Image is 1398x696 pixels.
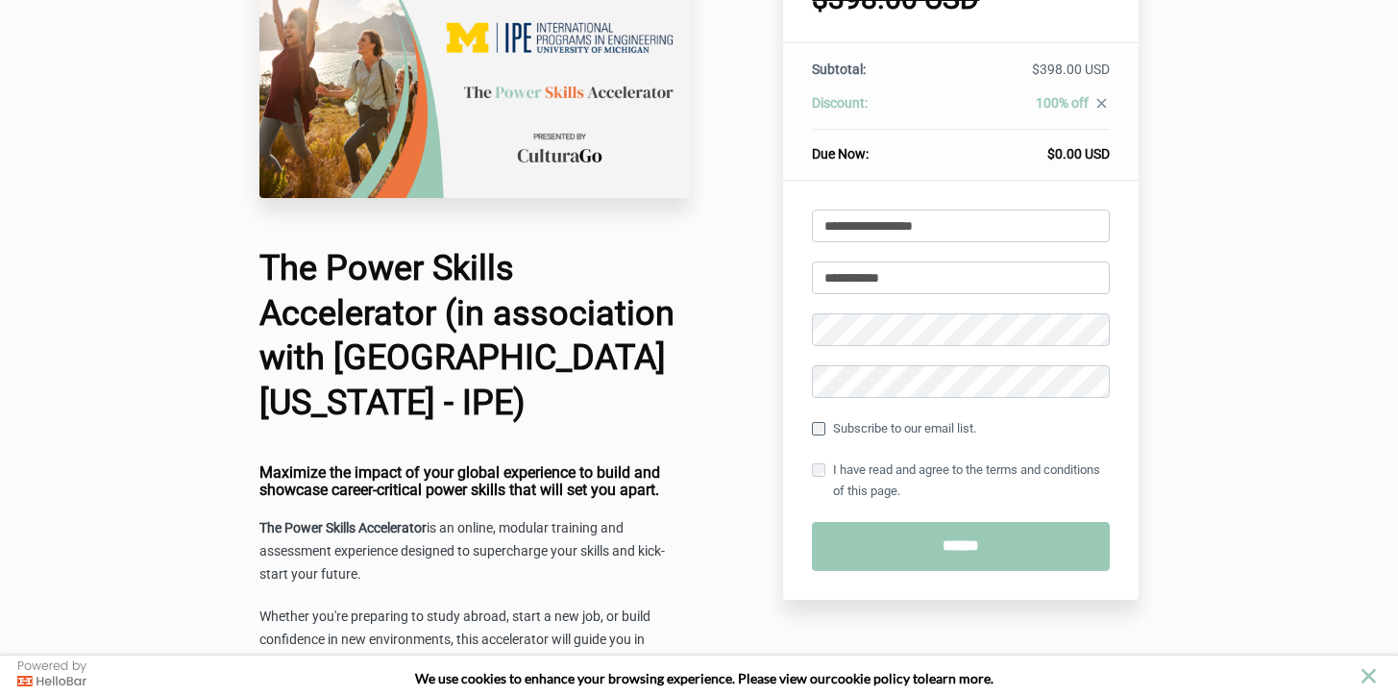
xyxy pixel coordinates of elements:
label: I have read and agree to the terms and conditions of this page. [812,460,1110,502]
a: cookie policy [831,670,910,686]
h4: Maximize the impact of your global experience to build and showcase career-critical power skills ... [259,464,690,498]
input: I have read and agree to the terms and conditions of this page. [812,463,825,477]
h1: The Power Skills Accelerator (in association with [GEOGRAPHIC_DATA][US_STATE] - IPE) [259,246,690,426]
span: learn more. [925,670,993,686]
th: Discount: [812,93,937,130]
button: close [1357,664,1381,688]
span: $0.00 USD [1047,146,1110,162]
span: 100% off [1036,95,1089,111]
span: We use cookies to enhance your browsing experience. Please view our [415,670,831,686]
label: Subscribe to our email list. [812,418,976,439]
strong: The Power Skills Accelerator [259,520,427,535]
p: is an online, modular training and assessment experience designed to supercharge your skills and ... [259,517,690,586]
p: Whether you're preparing to study abroad, start a new job, or build confidence in new environment... [259,606,690,675]
strong: to [913,670,925,686]
input: Subscribe to our email list. [812,422,825,435]
span: Subtotal: [812,62,866,77]
td: $398.00 USD [938,60,1110,93]
th: Due Now: [812,130,937,164]
a: close [1089,95,1110,116]
i: close [1093,95,1110,112]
